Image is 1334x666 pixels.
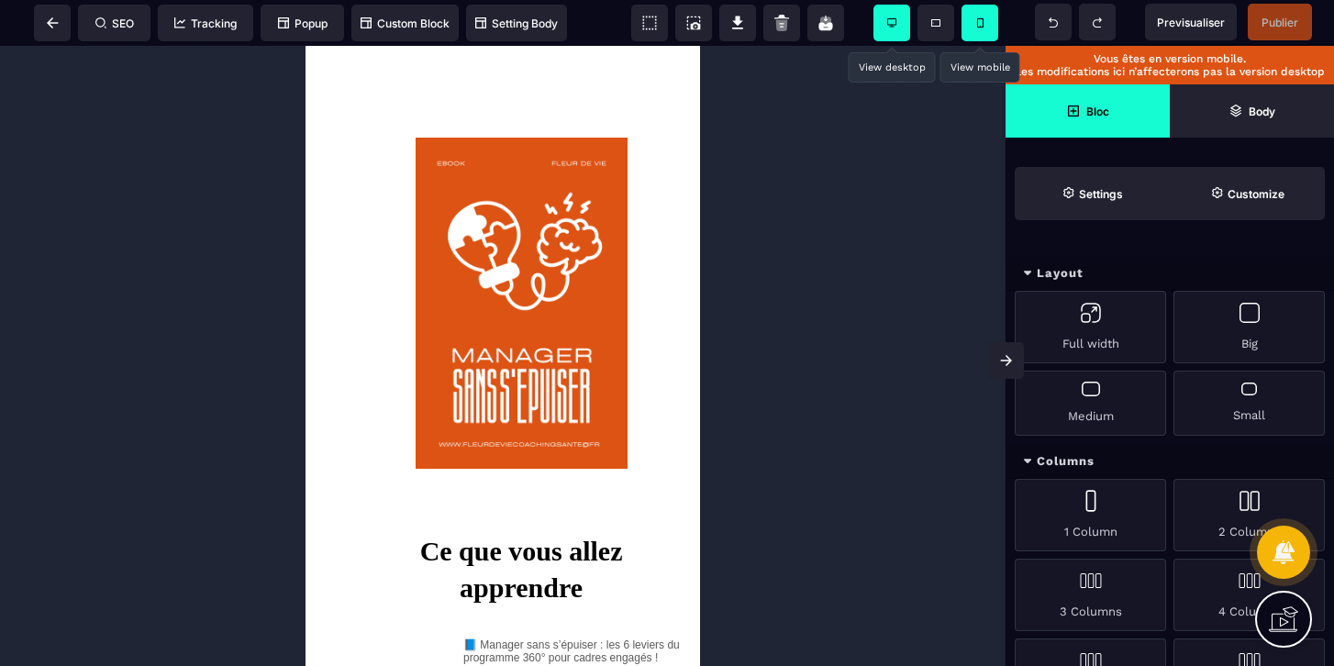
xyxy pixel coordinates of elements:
span: Preview [1145,4,1237,40]
span: Screenshot [675,5,712,41]
div: 1 Column [1015,479,1166,551]
div: Small [1173,371,1325,436]
div: Columns [1006,445,1334,479]
span: Popup [278,17,328,30]
span: Settings [1015,167,1170,220]
img: 139a9c0127c1842eafd12cea98a85ebc_FLEUR_DE_VIE.png [110,92,322,423]
strong: Customize [1228,187,1284,201]
strong: Bloc [1086,105,1109,118]
span: Open Blocks [1006,84,1170,138]
span: Custom Block [361,17,450,30]
p: Les modifications ici n’affecterons pas la version desktop [1015,65,1325,78]
p: Vous êtes en version mobile. [1015,52,1325,65]
span: Publier [1262,16,1298,29]
span: Tracking [174,17,237,30]
div: 2 Columns [1173,479,1325,551]
span: Open Style Manager [1170,167,1325,220]
span: View components [631,5,668,41]
div: Layout [1006,257,1334,291]
span: Open Layer Manager [1170,84,1334,138]
strong: Settings [1079,187,1123,201]
span: Setting Body [475,17,558,30]
span: SEO [95,17,134,30]
div: Full width [1015,291,1166,363]
div: 3 Columns [1015,559,1166,631]
div: 4 Columns [1173,559,1325,631]
div: Medium [1015,371,1166,436]
strong: Body [1249,105,1275,118]
span: Previsualiser [1157,16,1225,29]
div: Big [1173,291,1325,363]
